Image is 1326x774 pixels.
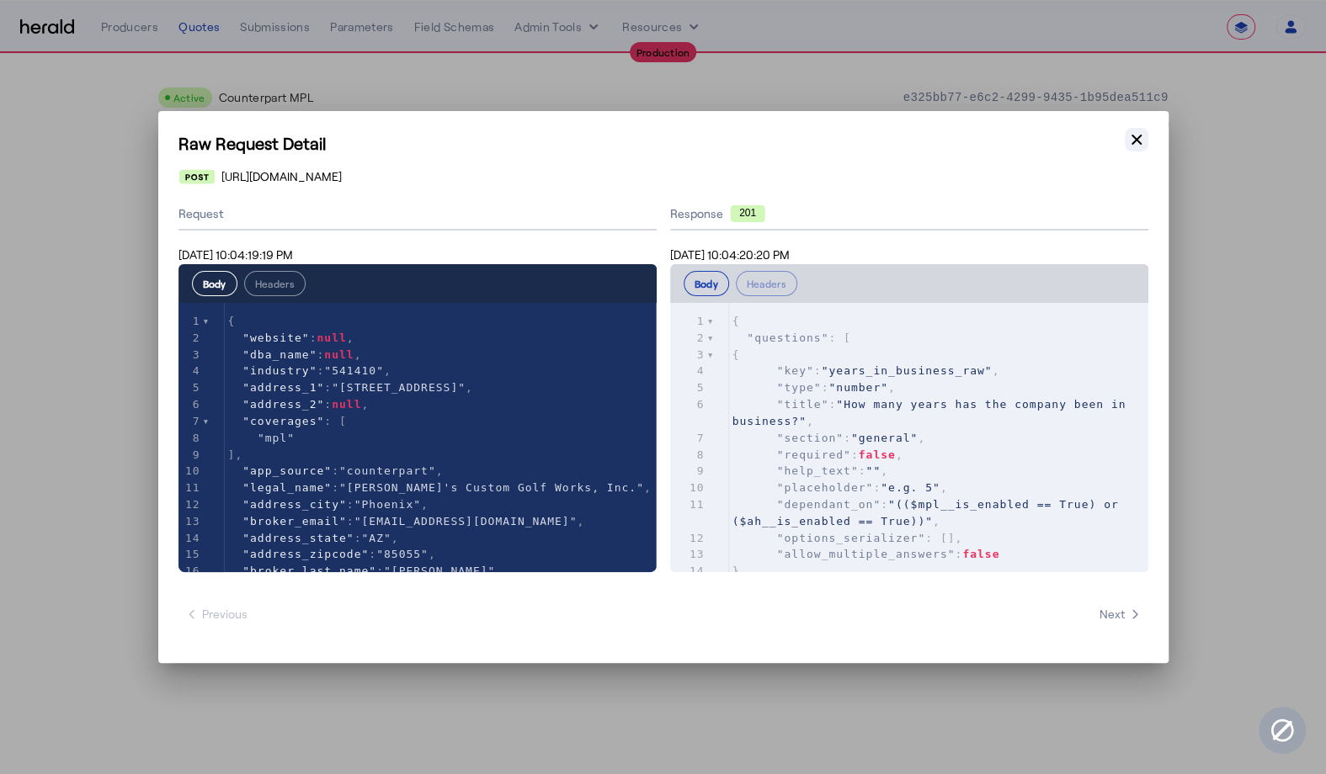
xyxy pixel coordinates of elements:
[242,498,347,511] span: "address_city"
[670,496,707,513] div: 11
[670,247,790,262] span: [DATE] 10:04:20:20 PM
[178,463,203,480] div: 10
[776,464,858,477] span: "help_text"
[670,379,707,396] div: 5
[228,548,436,560] span: : ,
[242,415,324,427] span: "coverages"
[670,430,707,447] div: 7
[178,563,203,580] div: 16
[221,168,342,185] span: [URL][DOMAIN_NAME]
[736,271,797,296] button: Headers
[670,563,707,580] div: 14
[732,498,1126,527] span: "(($mpl__is_enabled == True) or ($ah__is_enabled == True))"
[776,432,843,444] span: "section"
[339,464,436,477] span: "counterpart"
[324,364,384,377] span: "541410"
[228,331,354,344] span: : ,
[242,565,376,577] span: "broker_last_name"
[776,364,813,377] span: "key"
[776,548,955,560] span: "allow_multiple_answers"
[178,480,203,496] div: 11
[332,398,361,411] span: null
[228,498,429,511] span: : ,
[192,271,237,296] button: Body
[670,363,707,379] div: 4
[776,532,925,544] span: "options_serializer"
[732,464,888,477] span: : ,
[670,530,707,547] div: 12
[178,530,203,547] div: 14
[670,347,707,363] div: 3
[354,498,421,511] span: "Phoenix"
[776,381,821,394] span: "type"
[776,398,828,411] span: "title"
[776,448,850,461] span: "required"
[339,481,644,494] span: "[PERSON_NAME]'s Custom Golf Works, Inc."
[670,396,707,413] div: 6
[962,548,999,560] span: false
[228,415,347,427] span: : [
[732,432,926,444] span: : ,
[354,515,578,527] span: "[EMAIL_ADDRESS][DOMAIN_NAME]"
[178,131,1148,155] h1: Raw Request Detail
[684,271,729,296] button: Body
[776,481,873,494] span: "placeholder"
[670,463,707,480] div: 9
[821,364,992,377] span: "years_in_business_raw"
[242,532,354,544] span: "address_state"
[747,331,828,344] span: "questions"
[228,448,243,461] span: ],
[670,205,1148,222] div: Response
[670,447,707,464] div: 8
[178,496,203,513] div: 12
[178,546,203,563] div: 15
[242,515,347,527] span: "broker_email"
[228,364,391,377] span: : ,
[228,565,503,577] span: : ,
[670,546,707,563] div: 13
[228,464,444,477] span: : ,
[228,381,473,394] span: : ,
[178,413,203,430] div: 7
[258,432,295,444] span: "mpl"
[324,348,354,361] span: null
[732,398,1134,427] span: "How many years has the company been in business?"
[670,330,707,347] div: 2
[178,330,203,347] div: 2
[1100,606,1142,623] span: Next
[732,481,948,494] span: : ,
[242,398,324,411] span: "address_2"
[244,271,306,296] button: Headers
[228,398,370,411] span: : ,
[732,398,1134,427] span: : ,
[242,481,332,494] span: "legal_name"
[242,348,317,361] span: "dba_name"
[228,348,362,361] span: : ,
[732,381,896,394] span: : ,
[228,532,399,544] span: : ,
[242,331,309,344] span: "website"
[670,313,707,330] div: 1
[178,199,657,231] div: Request
[242,381,324,394] span: "address_1"
[384,565,495,577] span: "[PERSON_NAME]"
[738,207,755,219] text: 201
[732,532,963,544] span: : [],
[228,515,585,527] span: : ,
[361,532,391,544] span: "AZ"
[242,364,317,377] span: "industry"
[732,565,748,577] span: },
[178,447,203,464] div: 9
[242,548,369,560] span: "address_zipcode"
[865,464,881,477] span: ""
[317,331,346,344] span: null
[732,331,851,344] span: : [
[178,396,203,413] div: 6
[332,381,466,394] span: "[STREET_ADDRESS]"
[178,247,293,262] span: [DATE] 10:04:19:19 PM
[732,548,1000,560] span: :
[732,448,903,461] span: : ,
[670,480,707,496] div: 10
[1093,599,1148,629] button: Next
[732,364,1000,377] span: : ,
